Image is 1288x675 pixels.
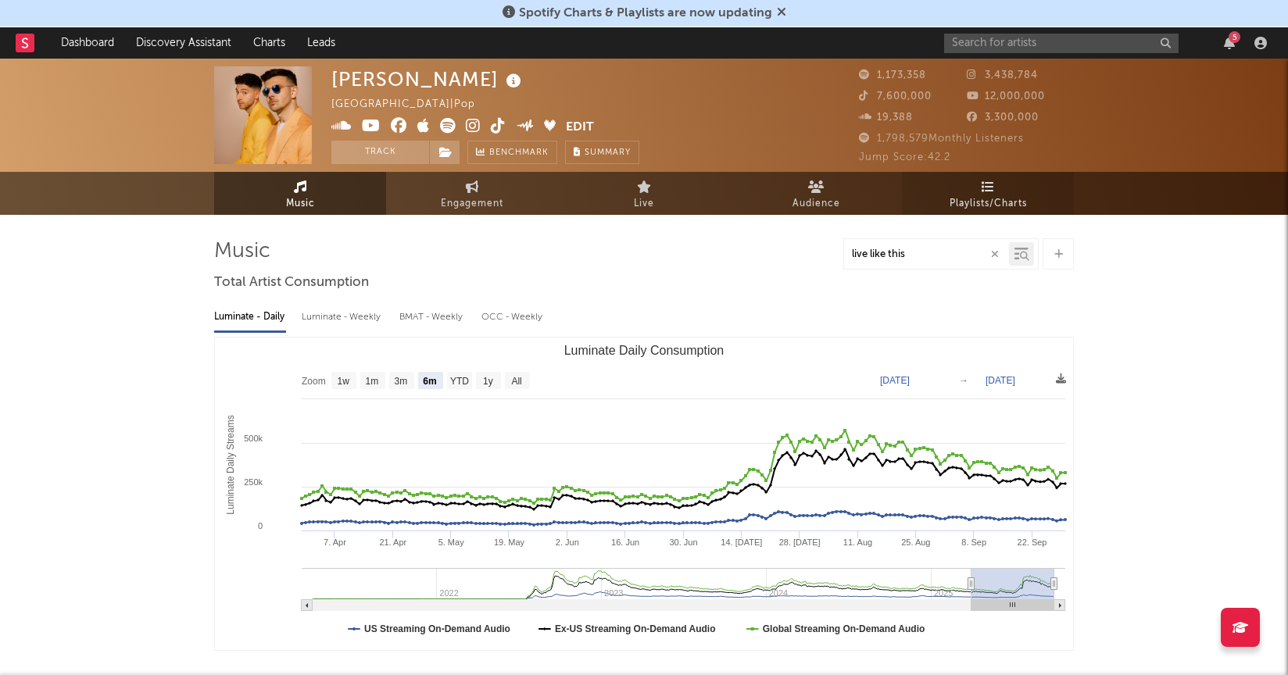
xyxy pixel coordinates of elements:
div: Luminate - Weekly [302,304,384,330]
text: 500k [244,434,263,443]
text: 22. Sep [1018,537,1047,547]
text: All [511,376,521,387]
span: Dismiss [777,7,786,20]
text: 25. Aug [901,537,930,547]
svg: Luminate Daily Consumption [215,337,1073,650]
text: 1m [366,376,379,387]
span: Live [634,195,654,213]
div: 5 [1229,31,1240,43]
span: Total Artist Consumption [214,273,369,292]
text: 28. [DATE] [779,537,821,547]
span: 19,388 [859,112,913,123]
text: YTD [450,376,469,387]
a: Dashboard [50,27,125,59]
a: Charts [242,27,296,59]
span: 1,173,358 [859,70,926,80]
text: 11. Aug [843,537,872,547]
span: 1,798,579 Monthly Listeners [859,134,1024,144]
input: Search by song name or URL [844,248,1009,261]
div: BMAT - Weekly [399,304,466,330]
div: OCC - Weekly [481,304,544,330]
a: Playlists/Charts [902,172,1074,215]
span: 3,300,000 [967,112,1039,123]
text: Zoom [302,376,326,387]
text: 0 [258,521,263,530]
text: Ex-US Streaming On-Demand Audio [555,623,716,634]
text: 1w [338,376,350,387]
button: Track [331,141,429,164]
span: Audience [792,195,840,213]
text: 250k [244,477,263,487]
text: 7. Apr [324,537,346,547]
text: Luminate Daily Streams [225,415,236,514]
a: Benchmark [467,141,557,164]
span: 7,600,000 [859,91,932,102]
text: 14. [DATE] [721,537,762,547]
a: Music [214,172,386,215]
text: 8. Sep [961,537,986,547]
a: Discovery Assistant [125,27,242,59]
div: Luminate - Daily [214,304,286,330]
text: Global Streaming On-Demand Audio [763,623,925,634]
text: 6m [423,376,436,387]
a: Live [558,172,730,215]
button: Edit [566,118,594,137]
a: Leads [296,27,346,59]
text: 21. Apr [379,537,406,547]
text: 30. Jun [669,537,697,547]
span: 12,000,000 [967,91,1045,102]
text: Luminate Daily Consumption [564,344,724,357]
a: Engagement [386,172,558,215]
span: Music [286,195,315,213]
div: [GEOGRAPHIC_DATA] | Pop [331,95,493,114]
text: → [959,375,968,386]
span: Jump Score: 42.2 [859,152,950,162]
text: US Streaming On-Demand Audio [364,623,510,634]
span: 3,438,784 [967,70,1038,80]
span: Benchmark [489,144,549,162]
button: 5 [1224,37,1235,49]
text: 2. Jun [556,537,579,547]
a: Audience [730,172,902,215]
button: Summary [565,141,639,164]
text: 19. May [494,537,525,547]
span: Summary [585,148,631,157]
text: 3m [395,376,408,387]
text: 5. May [438,537,465,547]
text: [DATE] [880,375,910,386]
text: [DATE] [986,375,1015,386]
span: Spotify Charts & Playlists are now updating [519,7,772,20]
div: [PERSON_NAME] [331,66,525,92]
span: Engagement [441,195,503,213]
text: 16. Jun [611,537,639,547]
text: 1y [483,376,493,387]
span: Playlists/Charts [950,195,1027,213]
input: Search for artists [944,34,1179,53]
